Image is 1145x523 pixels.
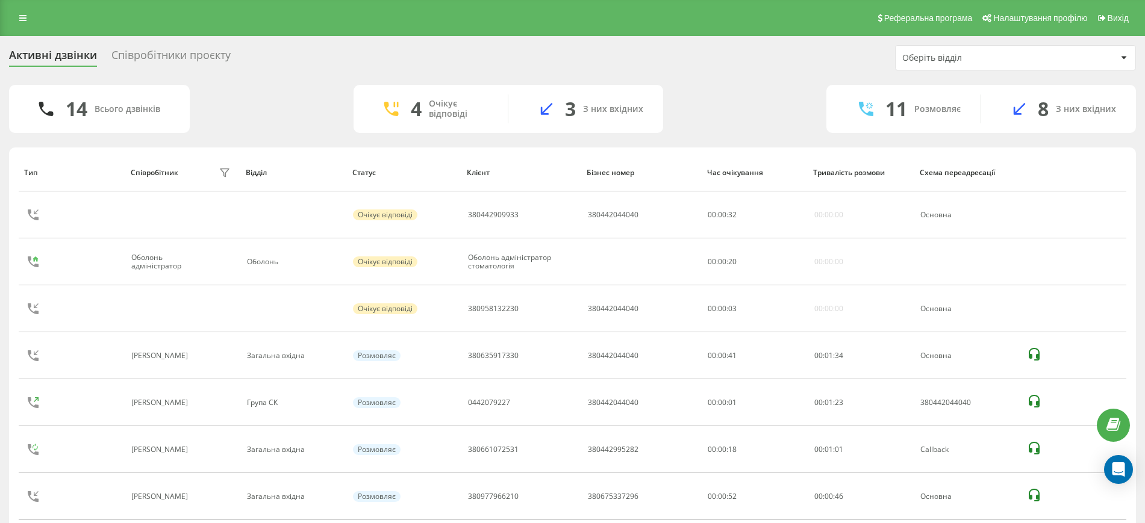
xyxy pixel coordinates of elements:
div: 00:00:00 [814,258,843,266]
span: 00 [814,397,823,407]
div: 380442044040 [920,398,1013,407]
div: 380977966210 [468,492,519,501]
span: 00 [718,256,726,267]
div: Розмовляє [914,104,961,114]
div: : : [708,305,737,313]
div: Активні дзвінки [9,49,97,67]
span: 01 [825,397,833,407]
span: 03 [728,303,737,314]
div: 00:00:41 [708,351,800,360]
span: 23 [835,397,843,407]
div: Open Intercom Messenger [1104,455,1133,484]
div: Оберіть відділ [902,53,1046,63]
div: 380661072531 [468,445,519,454]
div: Очікує відповіді [353,303,417,314]
div: Статус [352,169,456,177]
div: : : [814,445,843,454]
span: Вихід [1108,13,1129,23]
span: 34 [835,350,843,361]
div: Розмовляє [353,444,401,455]
div: 0442079227 [468,398,510,407]
div: : : [708,258,737,266]
div: Основна [920,305,1013,313]
div: 380675337296 [588,492,638,501]
div: : : [708,211,737,219]
div: Загальна вхідна [247,445,340,454]
div: Клієнт [467,169,576,177]
div: З них вхідних [1056,104,1116,114]
span: 20 [728,256,737,267]
span: 01 [825,444,833,454]
div: Основна [920,351,1013,360]
div: 4 [411,97,422,120]
span: 00 [708,209,716,220]
div: Бізнес номер [587,169,696,177]
div: 380442044040 [588,305,638,313]
div: Основна [920,211,1013,219]
div: Розмовляє [353,491,401,502]
div: : : [814,398,843,407]
div: [PERSON_NAME] [131,351,191,360]
div: 00:00:52 [708,492,800,501]
span: 00 [814,491,823,501]
div: 00:00:18 [708,445,800,454]
span: 00 [708,256,716,267]
span: Реферальна програма [884,13,973,23]
div: [PERSON_NAME] [131,398,191,407]
div: Тривалість розмови [813,169,908,177]
div: 380635917330 [468,351,519,360]
div: Всього дзвінків [95,104,160,114]
div: Загальна вхідна [247,351,340,360]
div: Callback [920,445,1013,454]
div: Основна [920,492,1013,501]
div: 14 [66,97,87,120]
div: Загальна вхідна [247,492,340,501]
div: Співробітник [131,169,178,177]
span: 00 [814,444,823,454]
div: 00:00:01 [708,398,800,407]
div: [PERSON_NAME] [131,445,191,454]
div: Розмовляє [353,350,401,361]
div: Тип [24,169,119,177]
div: 3 [565,97,576,120]
span: 01 [835,444,843,454]
div: Відділ [246,169,341,177]
span: 32 [728,209,737,220]
div: Розмовляє [353,397,401,408]
div: 8 [1038,97,1049,120]
div: Очікує відповіді [429,99,490,119]
div: Співробітники проєкту [111,49,231,67]
div: 00:00:00 [814,211,843,219]
div: [PERSON_NAME] [131,492,191,501]
span: 01 [825,350,833,361]
div: 380958132230 [468,305,519,313]
div: 00:00:00 [814,305,843,313]
span: Налаштування профілю [993,13,1087,23]
span: 00 [825,491,833,501]
span: 00 [708,303,716,314]
span: 00 [718,209,726,220]
span: 46 [835,491,843,501]
div: : : [814,351,843,360]
div: 11 [885,97,907,120]
div: Оболонь адміністратор стоматологія [468,253,561,271]
div: : : [814,492,843,501]
div: Час очікування [707,169,802,177]
div: Група СК [247,398,340,407]
div: 380442044040 [588,398,638,407]
div: Оболонь адміністратор [131,253,216,271]
div: Оболонь [247,258,340,266]
div: 380442995282 [588,445,638,454]
span: 00 [814,350,823,361]
div: 380442909933 [468,211,519,219]
div: Схема переадресації [920,169,1015,177]
div: Очікує відповіді [353,256,417,267]
span: 00 [718,303,726,314]
div: 380442044040 [588,211,638,219]
div: З них вхідних [583,104,643,114]
div: Очікує відповіді [353,209,417,220]
div: 380442044040 [588,351,638,360]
